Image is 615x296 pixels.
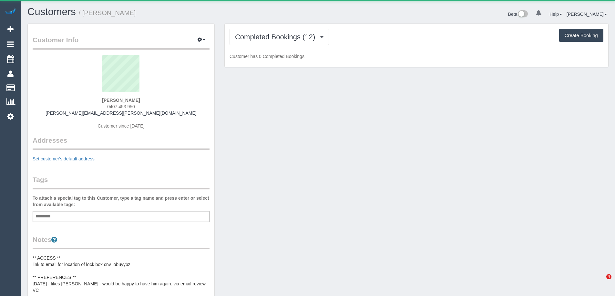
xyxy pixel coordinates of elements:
[567,12,607,17] a: [PERSON_NAME]
[606,274,611,279] span: 4
[235,33,318,41] span: Completed Bookings (12)
[33,235,210,249] legend: Notes
[97,123,144,129] span: Customer since [DATE]
[230,53,603,60] p: Customer has 0 Completed Bookings
[517,10,528,19] img: New interface
[46,110,197,116] a: [PERSON_NAME][EMAIL_ADDRESS][PERSON_NAME][DOMAIN_NAME]
[4,6,17,15] img: Automaid Logo
[107,104,135,109] span: 0407 453 950
[33,156,95,161] a: Set customer's default address
[79,9,136,16] small: / [PERSON_NAME]
[33,35,210,50] legend: Customer Info
[593,274,609,290] iframe: Intercom live chat
[230,29,329,45] button: Completed Bookings (12)
[549,12,562,17] a: Help
[33,195,210,208] label: To attach a special tag to this Customer, type a tag name and press enter or select from availabl...
[33,175,210,189] legend: Tags
[102,98,140,103] strong: [PERSON_NAME]
[559,29,603,42] button: Create Booking
[508,12,528,17] a: Beta
[27,6,76,17] a: Customers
